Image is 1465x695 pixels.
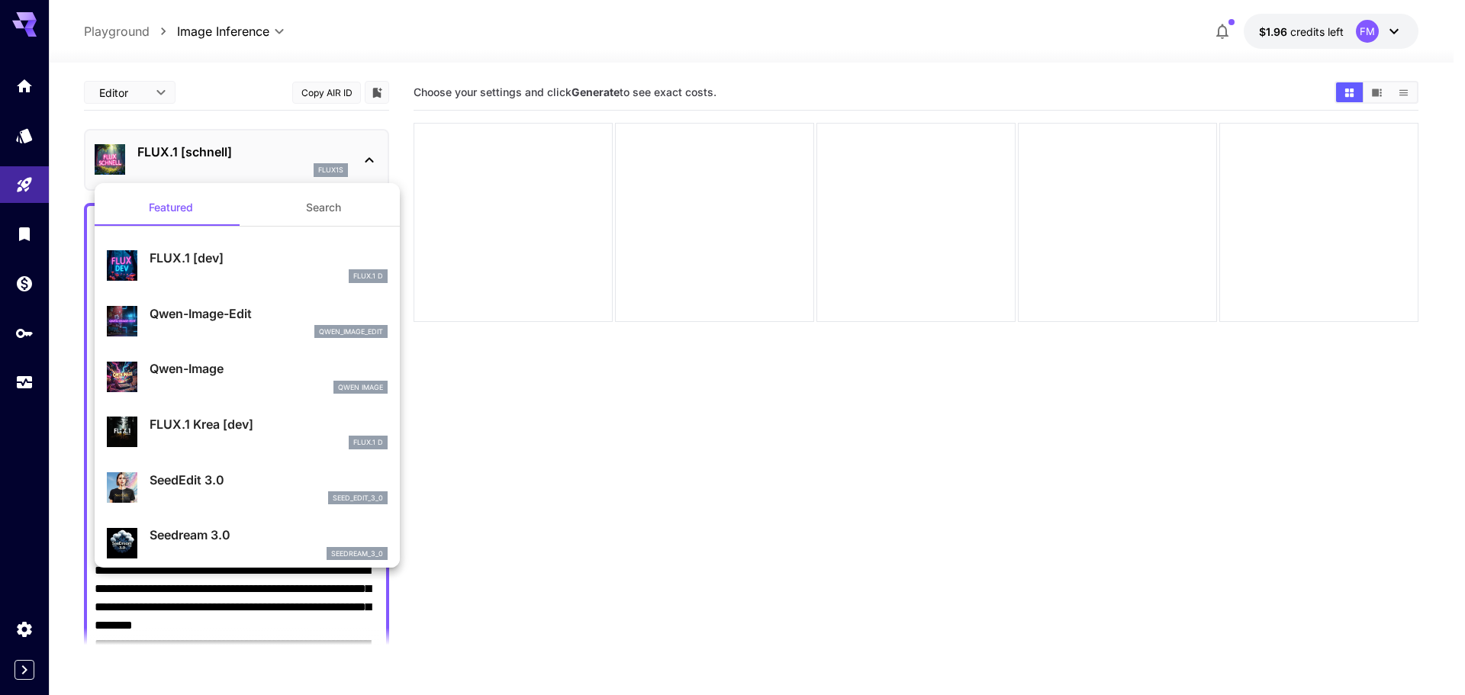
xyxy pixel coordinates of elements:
div: Qwen-Image-Editqwen_image_edit [107,298,388,345]
p: qwen_image_edit [319,327,383,337]
p: FLUX.1 D [353,437,383,448]
button: Search [247,189,400,226]
p: Seedream 3.0 [150,526,388,544]
div: Seedream 3.0seedream_3_0 [107,520,388,566]
img: logo_orange.svg [24,24,37,37]
div: SeedEdit 3.0seed_edit_3_0 [107,465,388,511]
p: FLUX.1 [dev] [150,249,388,267]
div: FLUX.1 [dev]FLUX.1 D [107,243,388,289]
img: tab_domain_overview_orange.svg [63,88,76,101]
div: Qwen-ImageQwen Image [107,353,388,400]
div: Dominio: [URL] [40,40,112,52]
img: tab_keywords_by_traffic_grey.svg [163,88,175,101]
div: FLUX.1 Krea [dev]FLUX.1 D [107,409,388,455]
p: seed_edit_3_0 [333,493,383,504]
div: Palabras clave [179,90,243,100]
p: Qwen-Image-Edit [150,304,388,323]
p: Qwen Image [338,382,383,393]
button: Featured [95,189,247,226]
p: Qwen-Image [150,359,388,378]
p: FLUX.1 Krea [dev] [150,415,388,433]
p: SeedEdit 3.0 [150,471,388,489]
div: Dominio [80,90,117,100]
p: FLUX.1 D [353,271,383,282]
div: v 4.0.25 [43,24,75,37]
img: website_grey.svg [24,40,37,52]
p: seedream_3_0 [331,549,383,559]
